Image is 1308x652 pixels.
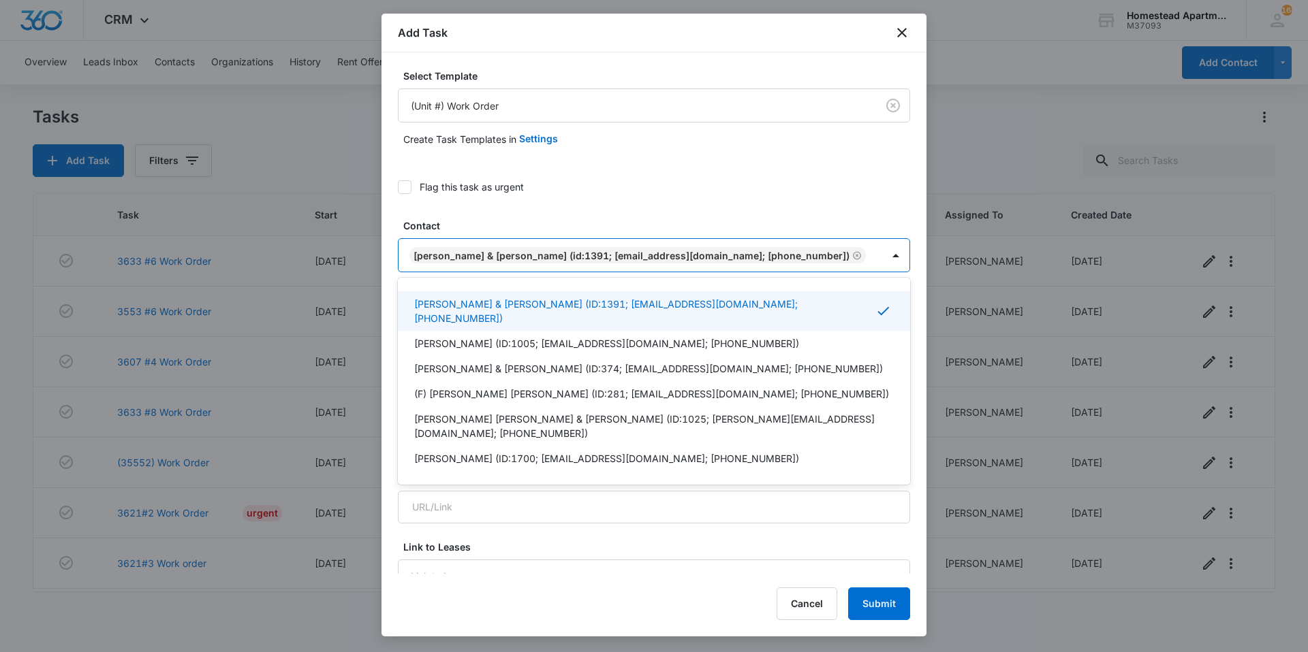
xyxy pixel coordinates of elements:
input: URL/Link [398,491,910,523]
div: [PERSON_NAME] & [PERSON_NAME] (ID:1391; [EMAIL_ADDRESS][DOMAIN_NAME]; [PHONE_NUMBER]) [414,250,850,261]
p: (F) [PERSON_NAME] [PERSON_NAME] (ID:281; [EMAIL_ADDRESS][DOMAIN_NAME]; [PHONE_NUMBER]) [414,387,889,401]
p: [PERSON_NAME] & [PERSON_NAME] (ID:374; [EMAIL_ADDRESS][DOMAIN_NAME]; [PHONE_NUMBER]) [414,361,883,376]
p: [PERSON_NAME] & [PERSON_NAME] (ID:1391; [EMAIL_ADDRESS][DOMAIN_NAME]; [PHONE_NUMBER]) [414,297,875,325]
p: [PERSON_NAME] (ID:1700; [EMAIL_ADDRESS][DOMAIN_NAME]; [PHONE_NUMBER]) [414,451,799,466]
p: [PERSON_NAME] (ID:1005; [EMAIL_ADDRESS][DOMAIN_NAME]; [PHONE_NUMBER]) [414,336,799,351]
button: Clear [882,95,904,116]
button: Settings [519,123,558,155]
p: Create Task Templates in [403,132,516,146]
label: Link to Leases [403,540,916,554]
div: Remove Justin Escobedo & Jolett Benavides (ID:1391; tescoj611@gmail.com; (970) 939-2515) [850,250,862,260]
h1: Add Task [398,25,448,41]
button: close [894,25,910,41]
p: [PERSON_NAME] [PERSON_NAME] & [PERSON_NAME] (ID:1025; [PERSON_NAME][EMAIL_ADDRESS][DOMAIN_NAME]; ... [414,412,891,440]
div: Flag this task as urgent [420,180,524,194]
button: Submit [848,587,910,620]
label: Select Template [403,69,916,83]
button: Cancel [777,587,837,620]
label: Contact [403,218,916,233]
